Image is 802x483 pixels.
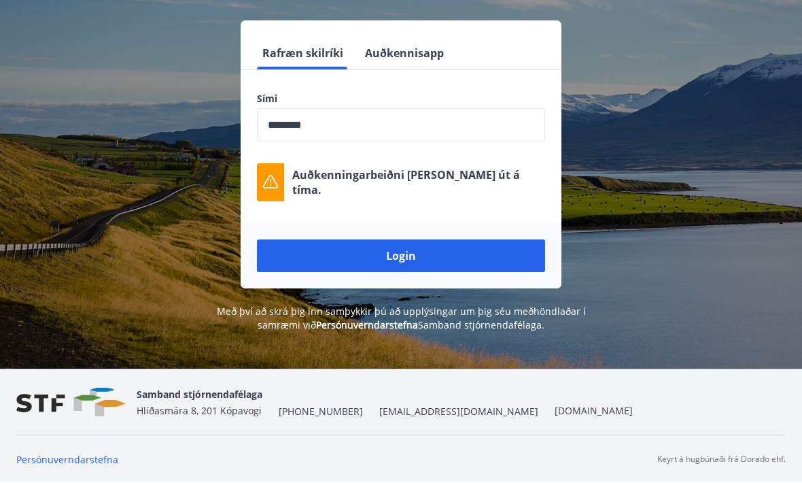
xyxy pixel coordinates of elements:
[217,305,586,331] span: Með því að skrá þig inn samþykkir þú að upplýsingar um þig séu meðhöndlaðar í samræmi við Samband...
[257,92,545,105] label: Sími
[360,37,449,69] button: Auðkennisapp
[657,453,786,465] p: Keyrt á hugbúnaði frá Dorado ehf.
[555,404,633,417] a: [DOMAIN_NAME]
[137,404,262,417] span: Hlíðasmára 8, 201 Kópavogi
[279,405,363,418] span: [PHONE_NUMBER]
[379,405,538,418] span: [EMAIL_ADDRESS][DOMAIN_NAME]
[16,453,118,466] a: Persónuverndarstefna
[292,167,545,197] p: Auðkenningarbeiðni [PERSON_NAME] út á tíma.
[257,37,349,69] button: Rafræn skilríki
[257,239,545,272] button: Login
[16,388,126,417] img: vjCaq2fThgY3EUYqSgpjEiBg6WP39ov69hlhuPVN.png
[316,318,418,331] a: Persónuverndarstefna
[137,388,262,401] span: Samband stjórnendafélaga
